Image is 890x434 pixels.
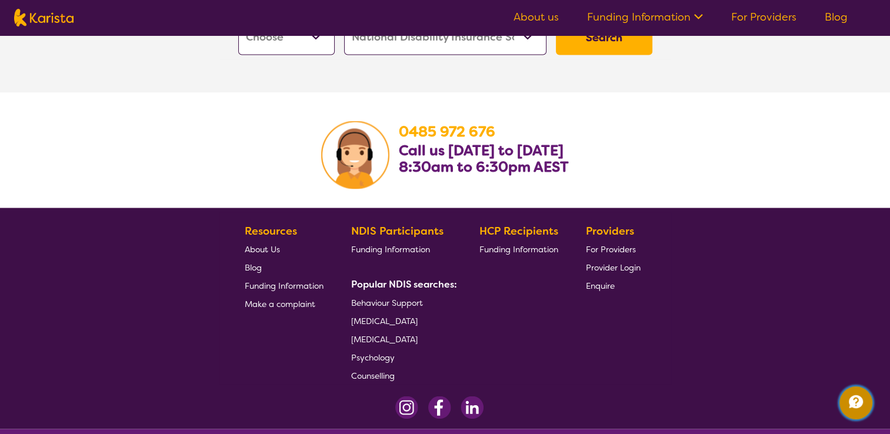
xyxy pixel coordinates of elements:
span: Behaviour Support [351,298,423,308]
span: [MEDICAL_DATA] [351,334,418,345]
a: [MEDICAL_DATA] [351,330,452,348]
span: Enquire [586,281,615,291]
b: HCP Recipients [479,224,558,238]
a: Blog [825,10,848,24]
a: [MEDICAL_DATA] [351,312,452,330]
a: Funding Information [479,240,558,258]
b: Popular NDIS searches: [351,278,457,291]
a: 0485 972 676 [399,122,495,141]
span: Funding Information [351,244,430,255]
span: Psychology [351,352,395,363]
a: For Providers [731,10,796,24]
a: Enquire [586,276,641,295]
a: About Us [245,240,324,258]
b: NDIS Participants [351,224,444,238]
span: Provider Login [586,262,641,273]
a: Psychology [351,348,452,366]
a: Provider Login [586,258,641,276]
span: Funding Information [245,281,324,291]
span: Make a complaint [245,299,315,309]
a: Counselling [351,366,452,385]
b: Resources [245,224,297,238]
span: Blog [245,262,262,273]
img: Facebook [428,396,451,419]
span: Counselling [351,370,395,381]
a: Behaviour Support [351,293,452,312]
a: Make a complaint [245,295,324,313]
a: Funding Information [587,10,703,24]
a: For Providers [586,240,641,258]
b: 8:30am to 6:30pm AEST [399,158,569,176]
b: Call us [DATE] to [DATE] [399,141,564,160]
img: Karista logo [14,9,74,26]
img: Instagram [395,396,418,419]
button: Channel Menu [839,386,872,419]
span: Funding Information [479,244,558,255]
span: For Providers [586,244,636,255]
img: Karista Client Service [321,121,389,189]
img: LinkedIn [461,396,484,419]
span: [MEDICAL_DATA] [351,316,418,326]
span: About Us [245,244,280,255]
button: Search [556,20,652,55]
b: Providers [586,224,634,238]
a: Funding Information [245,276,324,295]
a: Funding Information [351,240,452,258]
a: Blog [245,258,324,276]
a: About us [514,10,559,24]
